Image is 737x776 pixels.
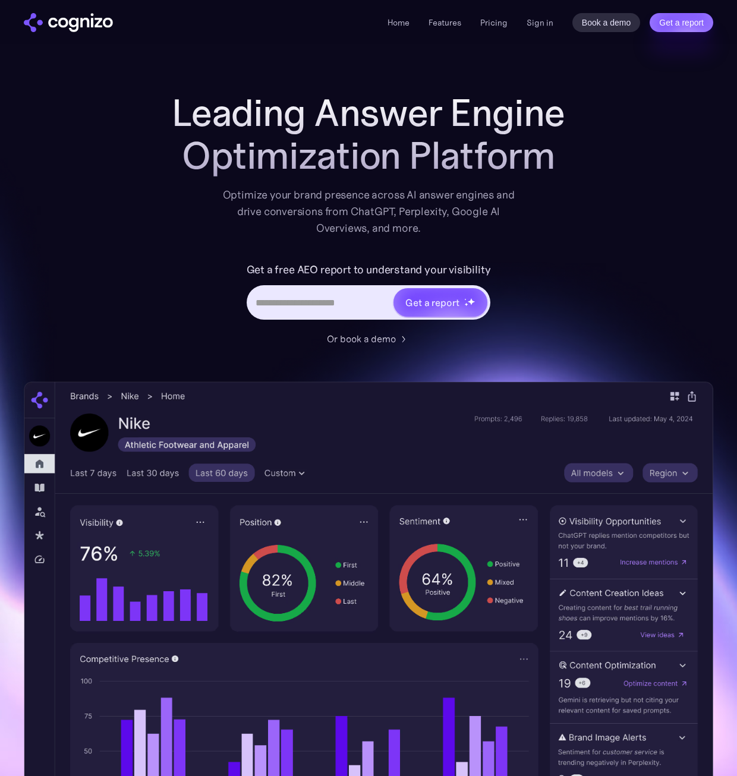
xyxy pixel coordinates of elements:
[464,302,468,307] img: star
[480,17,508,28] a: Pricing
[327,332,410,346] a: Or book a demo
[464,298,466,300] img: star
[247,260,491,326] form: Hero URL Input Form
[429,17,461,28] a: Features
[131,92,606,177] h1: Leading Answer Engine Optimization Platform
[247,260,491,279] label: Get a free AEO report to understand your visibility
[650,13,713,32] a: Get a report
[405,295,459,310] div: Get a report
[527,15,553,30] a: Sign in
[572,13,641,32] a: Book a demo
[392,287,489,318] a: Get a reportstarstarstar
[24,13,113,32] img: cognizo logo
[327,332,396,346] div: Or book a demo
[24,13,113,32] a: home
[388,17,410,28] a: Home
[222,187,515,236] div: Optimize your brand presence across AI answer engines and drive conversions from ChatGPT, Perplex...
[467,298,475,305] img: star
